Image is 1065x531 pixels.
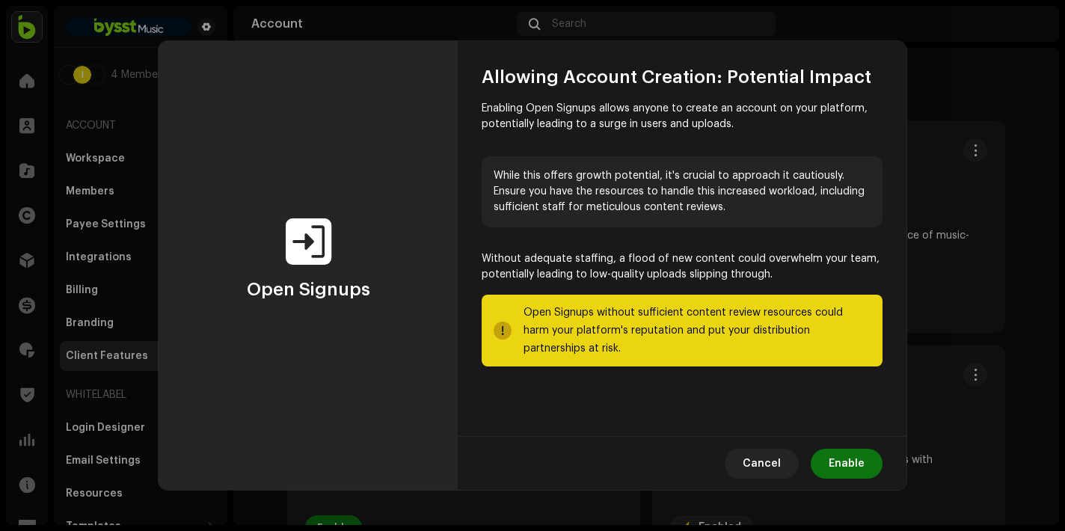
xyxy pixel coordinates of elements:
[524,304,871,357] div: Open Signups without sufficient content review resources could harm your platform's reputation an...
[829,449,865,479] span: Enable
[743,449,781,479] span: Cancel
[482,251,883,283] p: Without adequate staffing, a flood of new content could overwhelm your team, potentially leading ...
[482,65,883,89] h3: Allowing Account Creation: Potential Impact
[247,277,370,301] h3: Open Signups
[725,449,799,479] button: Cancel
[482,101,883,132] p: Enabling Open Signups allows anyone to create an account on your platform, potentially leading to...
[811,449,883,479] button: Enable
[482,156,883,227] p: While this offers growth potential, it's crucial to approach it cautiously. Ensure you have the r...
